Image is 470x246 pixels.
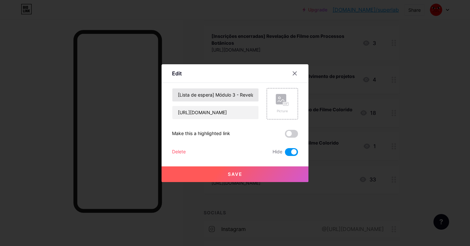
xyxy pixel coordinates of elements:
[172,69,182,77] div: Edit
[276,109,289,114] div: Picture
[228,171,243,177] span: Save
[162,166,308,182] button: Save
[172,130,230,138] div: Make this a highlighted link
[172,106,258,119] input: URL
[273,148,282,156] span: Hide
[172,88,258,101] input: Title
[172,148,186,156] div: Delete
